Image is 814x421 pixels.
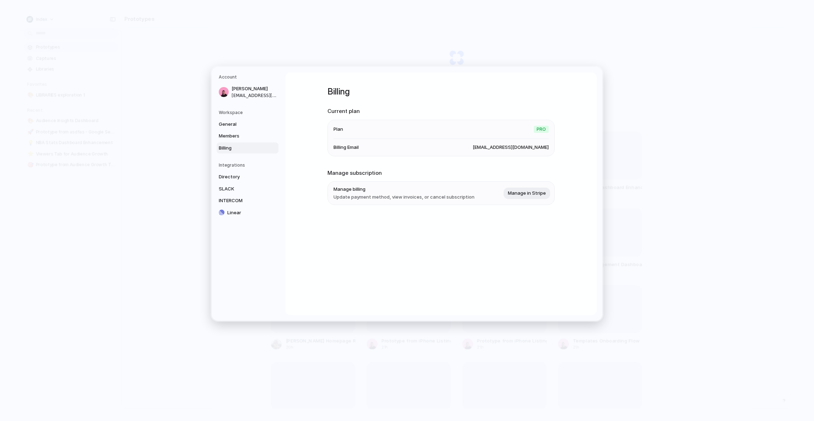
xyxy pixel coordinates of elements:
a: SLACK [217,183,278,194]
span: Members [219,133,264,140]
h2: Current plan [327,107,555,115]
a: Billing [217,142,278,153]
span: INTERCOM [219,197,264,204]
span: [EMAIL_ADDRESS][DOMAIN_NAME] [473,144,549,151]
a: INTERCOM [217,195,278,206]
span: General [219,120,264,128]
span: Manage in Stripe [508,189,546,196]
span: [PERSON_NAME] [232,85,277,92]
h1: Billing [327,85,555,98]
h2: Manage subscription [327,169,555,177]
span: SLACK [219,185,264,192]
span: Billing Email [333,144,359,151]
span: Pro [534,125,549,133]
h5: Workspace [219,109,278,115]
span: [EMAIL_ADDRESS][DOMAIN_NAME] [232,92,277,98]
button: Manage in Stripe [504,187,550,199]
a: [PERSON_NAME][EMAIL_ADDRESS][DOMAIN_NAME] [217,83,278,101]
span: Plan [333,125,343,133]
a: General [217,118,278,130]
a: Directory [217,171,278,183]
span: Update payment method, view invoices, or cancel subscription [333,193,474,200]
span: Billing [219,144,264,151]
span: Manage billing [333,186,474,193]
h5: Account [219,74,278,80]
span: Directory [219,173,264,180]
a: Members [217,130,278,142]
a: Linear [217,207,278,218]
span: Linear [227,209,273,216]
h5: Integrations [219,162,278,168]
